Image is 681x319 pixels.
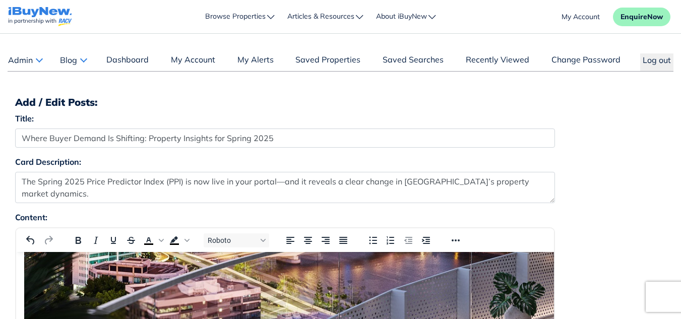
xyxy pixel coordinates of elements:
[8,5,72,29] a: navigations
[104,53,151,71] a: Dashboard
[8,7,72,27] img: logo
[208,236,257,244] span: Roboto
[640,53,673,71] button: Log out
[447,233,464,247] button: Reveal or hide additional toolbar items
[613,8,670,26] button: EnquireNow
[364,233,382,247] button: Bullet list
[87,233,104,247] button: Italic
[15,113,34,123] strong: Title:
[8,53,42,67] button: Admin
[8,187,530,221] p: After years of outperformance from smaller capitals and regional hubs, momentum is consolidating ...
[183,233,191,247] button: Background color menu
[15,96,666,108] h3: Add / Edit Posts:
[317,233,334,247] button: Align right
[157,233,165,247] button: Text color menu
[122,233,140,247] button: Strikethrough
[22,233,39,247] button: Undo
[335,233,352,247] button: Justify
[168,53,218,71] a: My Account
[59,53,87,67] button: Blog
[15,129,555,148] input: 255 characters maximum
[8,266,530,300] p: Affordability pressures and lifestyle preferences are reshaping the balance between detached hous...
[282,233,299,247] button: Align left
[647,12,663,21] span: Now
[293,53,363,71] a: Saved Properties
[15,212,47,222] strong: Content:
[140,233,157,247] button: Text color Black
[70,233,87,247] button: Bold
[562,12,600,22] a: account
[8,235,530,253] h3: What’s driving the shift?
[105,233,122,247] button: Underline
[549,53,623,71] a: Change Password
[417,233,435,247] button: Increase indent
[299,233,317,247] button: Align center
[400,233,417,247] button: Decrease indent
[204,233,269,247] button: Font Roboto
[166,233,183,247] button: Background color Black
[235,53,276,71] a: My Alerts
[15,157,81,167] strong: Card Description:
[40,233,57,247] button: Redo
[463,53,532,71] a: Recently Viewed
[382,233,399,247] button: Numbered list
[380,53,446,71] a: Saved Searches
[15,172,555,203] textarea: The Spring 2025 Price Predictor Index (PPI) is now live in your portal—and it reveals a clear cha...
